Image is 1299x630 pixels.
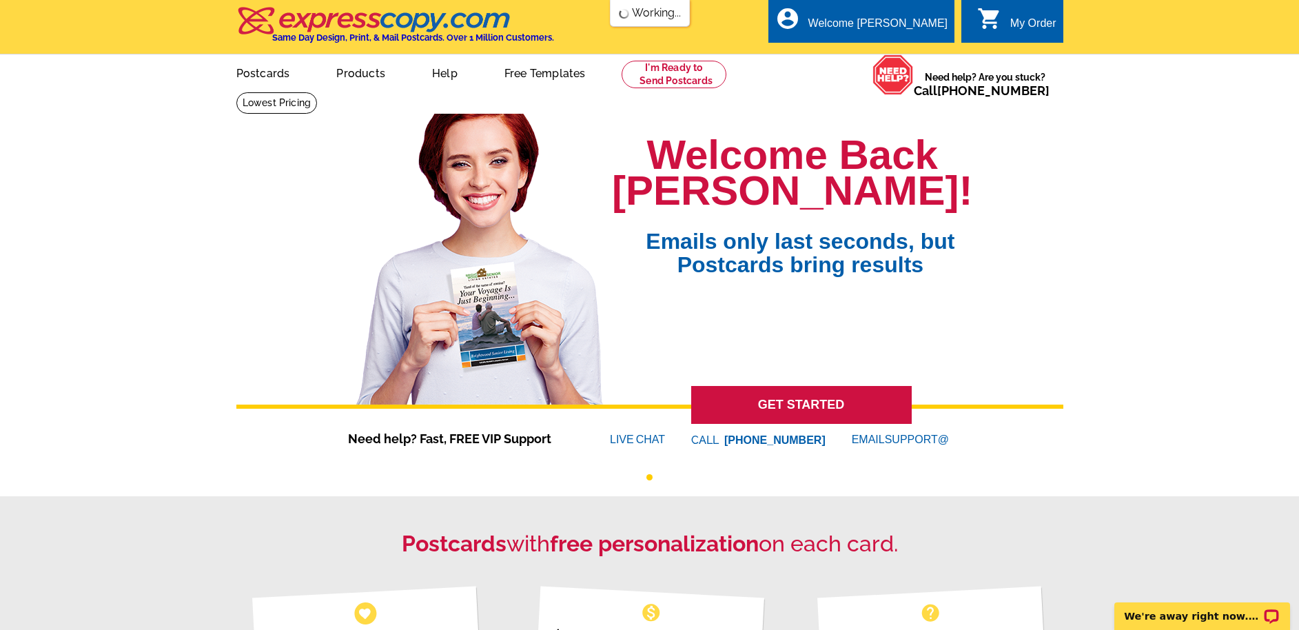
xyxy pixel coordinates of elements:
[691,386,912,424] a: GET STARTED
[914,83,1050,98] span: Call
[610,431,636,448] font: LIVE
[610,434,665,445] a: LIVECHAT
[919,602,941,624] span: help
[775,6,800,31] i: account_circle
[410,56,480,88] a: Help
[914,70,1056,98] span: Need help? Are you stuck?
[236,531,1063,557] h2: with on each card.
[937,83,1050,98] a: [PHONE_NUMBER]
[550,531,759,556] strong: free personalization
[482,56,608,88] a: Free Templates
[348,103,612,405] img: welcome-back-logged-in.png
[646,474,653,480] button: 1 of 1
[348,429,569,448] span: Need help? Fast, FREE VIP Support
[885,431,951,448] font: SUPPORT@
[402,531,507,556] strong: Postcards
[640,602,662,624] span: monetization_on
[977,15,1056,32] a: shopping_cart My Order
[977,6,1002,31] i: shopping_cart
[612,137,972,209] h1: Welcome Back [PERSON_NAME]!
[314,56,407,88] a: Products
[628,209,972,276] span: Emails only last seconds, but Postcards bring results
[618,8,629,19] img: loading...
[1010,17,1056,37] div: My Order
[1105,587,1299,630] iframe: LiveChat chat widget
[272,32,554,43] h4: Same Day Design, Print, & Mail Postcards. Over 1 Million Customers.
[358,606,372,620] span: favorite
[214,56,312,88] a: Postcards
[808,17,948,37] div: Welcome [PERSON_NAME]
[872,54,914,95] img: help
[236,17,554,43] a: Same Day Design, Print, & Mail Postcards. Over 1 Million Customers.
